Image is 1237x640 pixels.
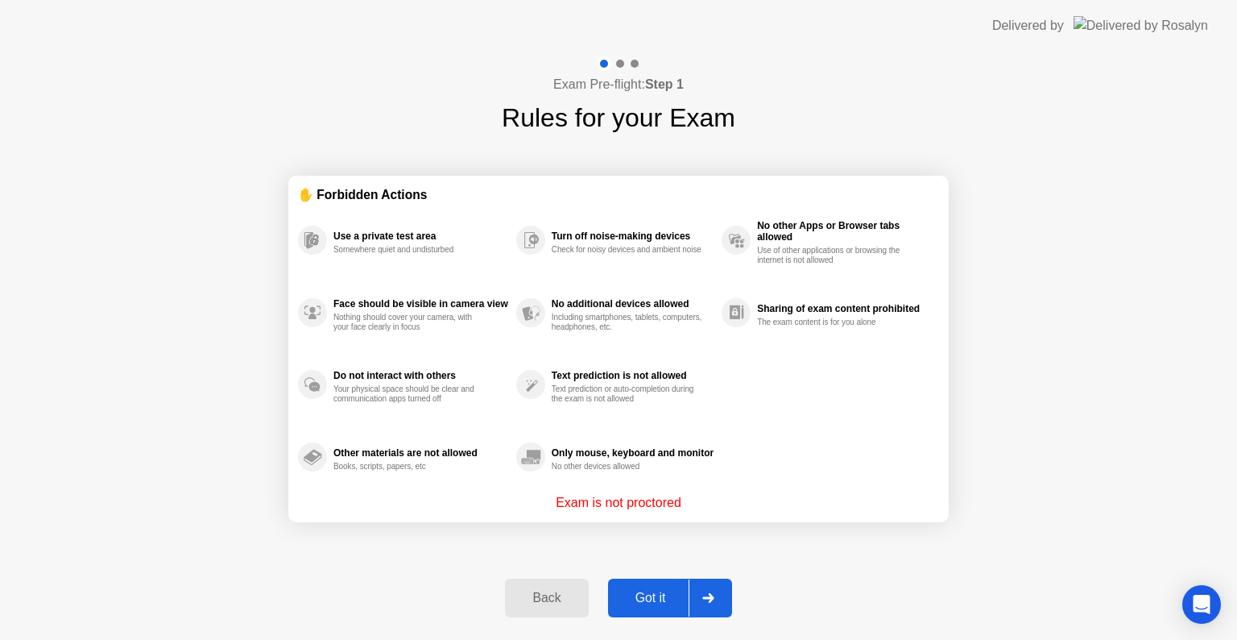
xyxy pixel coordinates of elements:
div: Other materials are not allowed [333,447,508,459]
div: ✋ Forbidden Actions [298,185,939,204]
h1: Rules for your Exam [502,98,735,137]
div: Turn off noise-making devices [552,231,714,242]
div: Open Intercom Messenger [1182,585,1221,624]
h4: Exam Pre-flight: [553,75,684,94]
button: Got it [608,579,732,617]
div: Face should be visible in camera view [333,298,508,310]
div: Use of other applications or browsing the internet is not allowed [757,246,909,265]
div: Back [510,591,583,605]
div: Nothing should cover your camera, with your face clearly in focus [333,313,486,332]
div: Delivered by [992,16,1064,35]
div: Somewhere quiet and undisturbed [333,245,486,255]
div: Check for noisy devices and ambient noise [552,245,704,255]
div: Text prediction or auto-completion during the exam is not allowed [552,384,704,404]
div: Only mouse, keyboard and monitor [552,447,714,459]
div: Do not interact with others [333,370,508,381]
div: Text prediction is not allowed [552,370,714,381]
div: Got it [613,591,689,605]
div: No other Apps or Browser tabs allowed [757,220,931,243]
div: Books, scripts, papers, etc [333,462,486,472]
div: The exam content is for you alone [757,318,909,327]
div: Use a private test area [333,231,508,242]
img: Delivered by Rosalyn [1074,16,1208,35]
p: Exam is not proctored [556,493,681,513]
div: No additional devices allowed [552,298,714,310]
div: Sharing of exam content prohibited [757,303,931,314]
b: Step 1 [645,77,684,91]
div: No other devices allowed [552,462,704,472]
div: Including smartphones, tablets, computers, headphones, etc. [552,313,704,332]
button: Back [505,579,588,617]
div: Your physical space should be clear and communication apps turned off [333,384,486,404]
